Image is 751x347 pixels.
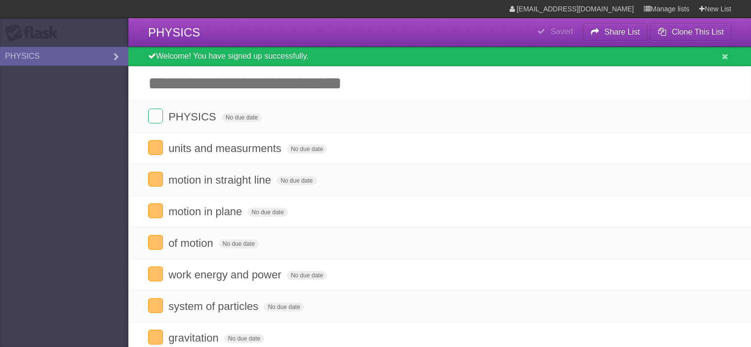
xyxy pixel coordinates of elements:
[148,235,163,250] label: Done
[224,334,264,343] span: No due date
[148,140,163,155] label: Done
[222,113,262,122] span: No due date
[148,203,163,218] label: Done
[287,145,327,154] span: No due date
[287,271,327,280] span: No due date
[148,298,163,313] label: Done
[168,300,261,312] span: system of particles
[168,142,284,154] span: units and measurments
[672,28,724,36] b: Clone This List
[168,237,216,249] span: of motion
[168,174,274,186] span: motion in straight line
[5,24,64,42] div: Flask
[148,330,163,345] label: Done
[148,172,163,187] label: Done
[128,47,751,66] div: Welcome! You have signed up successfully.
[583,23,648,41] button: Share List
[604,28,640,36] b: Share List
[168,205,244,218] span: motion in plane
[264,303,304,311] span: No due date
[247,208,287,217] span: No due date
[168,111,219,123] span: PHYSICS
[551,27,573,36] b: Saved
[148,26,200,39] span: PHYSICS
[148,109,163,123] label: Done
[219,239,259,248] span: No due date
[168,332,221,344] span: gravitation
[650,23,731,41] button: Clone This List
[277,176,316,185] span: No due date
[168,269,284,281] span: work energy and power
[148,267,163,281] label: Done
